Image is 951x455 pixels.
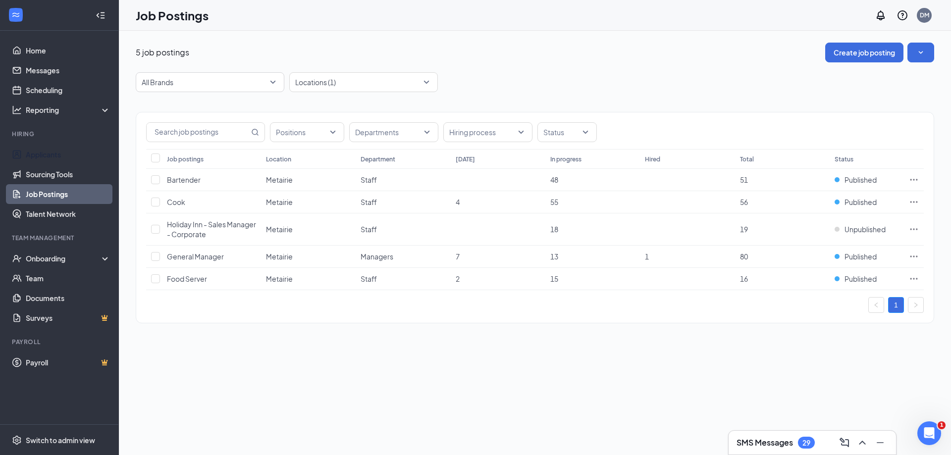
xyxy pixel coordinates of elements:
[12,435,22,445] svg: Settings
[645,252,649,261] span: 1
[26,164,110,184] a: Sourcing Tools
[550,175,558,184] span: 48
[361,225,377,234] span: Staff
[550,225,558,234] span: 18
[909,252,919,261] svg: Ellipses
[740,225,748,234] span: 19
[868,297,884,313] button: left
[261,169,356,191] td: Metairie
[261,268,356,290] td: Metairie
[825,43,903,62] button: Create job posting
[356,246,450,268] td: Managers
[545,149,640,169] th: In progress
[356,191,450,213] td: Staff
[167,252,224,261] span: General Manager
[136,47,189,58] p: 5 job postings
[26,184,110,204] a: Job Postings
[356,213,450,246] td: Staff
[839,437,850,449] svg: ComposeMessage
[874,437,886,449] svg: Minimize
[251,128,259,136] svg: MagnifyingGlass
[136,7,209,24] h1: Job Postings
[451,149,545,169] th: [DATE]
[873,302,879,308] span: left
[854,435,870,451] button: ChevronUp
[26,60,110,80] a: Messages
[837,435,852,451] button: ComposeMessage
[266,175,293,184] span: Metairie
[12,130,108,138] div: Hiring
[872,435,888,451] button: Minimize
[26,435,95,445] div: Switch to admin view
[897,9,908,21] svg: QuestionInfo
[456,198,460,206] span: 4
[266,225,293,234] span: Metairie
[26,41,110,60] a: Home
[907,43,934,62] button: SmallChevronDown
[845,224,886,234] span: Unpublished
[147,123,249,142] input: Search job postings
[261,246,356,268] td: Metairie
[361,155,395,163] div: Department
[550,252,558,261] span: 13
[830,149,904,169] th: Status
[909,175,919,185] svg: Ellipses
[167,274,207,283] span: Food Server
[96,10,106,20] svg: Collapse
[26,353,110,372] a: PayrollCrown
[26,308,110,328] a: SurveysCrown
[361,198,377,206] span: Staff
[11,10,21,20] svg: WorkstreamLogo
[266,274,293,283] span: Metairie
[909,197,919,207] svg: Ellipses
[12,253,22,263] svg: UserCheck
[889,298,903,312] a: 1
[356,169,450,191] td: Staff
[167,175,201,184] span: Bartender
[740,274,748,283] span: 16
[167,198,185,206] span: Cook
[266,252,293,261] span: Metairie
[456,274,460,283] span: 2
[167,220,256,239] span: Holiday Inn - Sales Manager - Corporate
[909,274,919,284] svg: Ellipses
[550,274,558,283] span: 15
[938,421,946,429] span: 1
[737,437,793,448] h3: SMS Messages
[740,175,748,184] span: 51
[740,198,748,206] span: 56
[550,198,558,206] span: 55
[261,191,356,213] td: Metairie
[920,11,929,19] div: DM
[26,145,110,164] a: Applicants
[909,224,919,234] svg: Ellipses
[875,9,887,21] svg: Notifications
[908,297,924,313] button: right
[868,297,884,313] li: Previous Page
[888,297,904,313] li: 1
[261,213,356,246] td: Metairie
[802,439,810,447] div: 29
[26,253,102,263] div: Onboarding
[908,297,924,313] li: Next Page
[735,149,830,169] th: Total
[26,288,110,308] a: Documents
[845,274,877,284] span: Published
[12,105,22,115] svg: Analysis
[12,234,108,242] div: Team Management
[26,268,110,288] a: Team
[361,175,377,184] span: Staff
[845,175,877,185] span: Published
[913,302,919,308] span: right
[845,252,877,261] span: Published
[26,105,111,115] div: Reporting
[361,274,377,283] span: Staff
[26,204,110,224] a: Talent Network
[856,437,868,449] svg: ChevronUp
[266,155,291,163] div: Location
[916,48,926,57] svg: SmallChevronDown
[142,77,173,87] p: All Brands
[361,252,393,261] span: Managers
[26,80,110,100] a: Scheduling
[845,197,877,207] span: Published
